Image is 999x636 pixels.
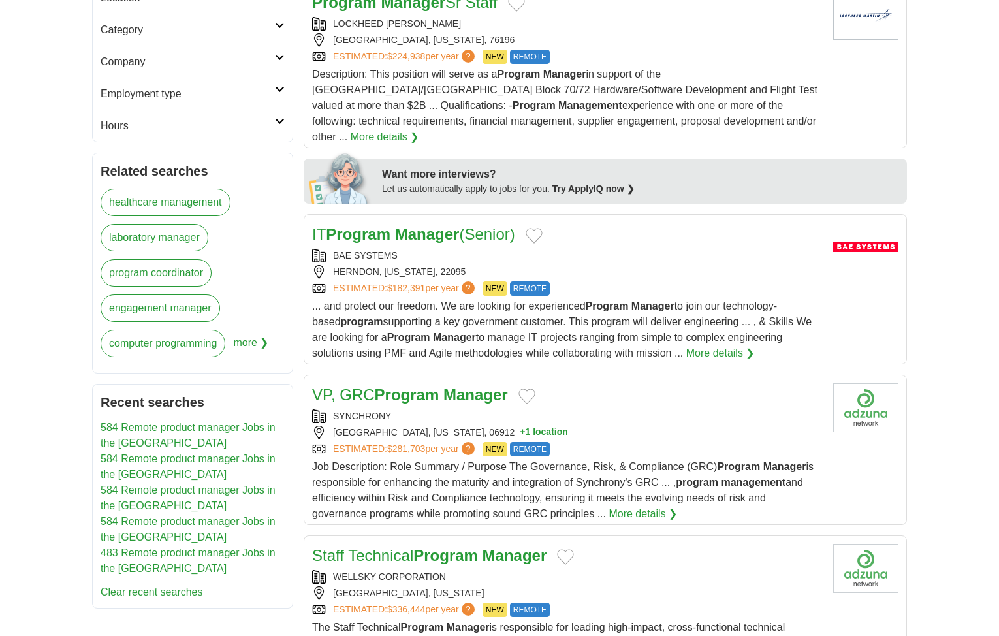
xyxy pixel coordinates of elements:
[93,46,293,78] a: Company
[312,69,817,142] span: Description: This position will serve as a in support of the [GEOGRAPHIC_DATA]/[GEOGRAPHIC_DATA] ...
[341,316,383,327] strong: program
[387,283,425,293] span: $182,391
[433,332,476,343] strong: Manager
[312,225,515,243] a: ITProgram Manager(Senior)
[101,422,276,449] a: 584 Remote product manager Jobs in the [GEOGRAPHIC_DATA]
[312,426,823,439] div: [GEOGRAPHIC_DATA], [US_STATE], 06912
[483,442,507,456] span: NEW
[609,506,677,522] a: More details ❯
[447,622,490,633] strong: Manager
[333,250,398,261] a: BAE SYSTEMS
[763,461,806,472] strong: Manager
[520,426,525,439] span: +
[510,603,550,617] span: REMOTE
[387,443,425,454] span: $281,703
[312,586,823,600] div: [GEOGRAPHIC_DATA], [US_STATE]
[101,294,220,322] a: engagement manager
[462,603,475,616] span: ?
[101,224,208,251] a: laboratory manager
[387,332,430,343] strong: Program
[510,50,550,64] span: REMOTE
[312,461,814,519] span: Job Description: Role Summary / Purpose The Governance, Risk, & Compliance (GRC) is responsible f...
[312,570,823,584] div: WELLSKY CORPORATION
[443,386,508,404] strong: Manager
[462,281,475,294] span: ?
[483,50,507,64] span: NEW
[552,183,635,194] a: Try ApplyIQ now ❯
[326,225,390,243] strong: Program
[312,409,823,423] div: SYNCHRONY
[101,54,275,70] h2: Company
[312,265,823,279] div: HERNDON, [US_STATE], 22095
[101,22,275,38] h2: Category
[101,161,285,181] h2: Related searches
[387,604,425,614] span: $336,444
[401,622,444,633] strong: Program
[462,50,475,63] span: ?
[513,100,556,111] strong: Program
[382,167,899,182] div: Want more interviews?
[833,223,898,272] img: BAE Systems logo
[717,461,760,472] strong: Program
[101,259,212,287] a: program coordinator
[309,151,372,204] img: apply-iq-scientist.png
[721,477,785,488] strong: management
[351,129,419,145] a: More details ❯
[93,14,293,46] a: Category
[483,603,507,617] span: NEW
[631,300,674,311] strong: Manager
[333,442,477,456] a: ESTIMATED:$281,703per year?
[333,18,461,29] a: LOCKHEED [PERSON_NAME]
[483,547,547,564] strong: Manager
[526,228,543,244] button: Add to favorite jobs
[520,426,568,439] button: +1 location
[101,392,285,412] h2: Recent searches
[312,33,823,47] div: [GEOGRAPHIC_DATA], [US_STATE], 76196
[101,547,276,574] a: 483 Remote product manager Jobs in the [GEOGRAPHIC_DATA]
[312,300,812,358] span: ... and protect our freedom. We are looking for experienced to join our technology-based supporti...
[312,547,547,564] a: Staff TechnicalProgram Manager
[833,383,898,432] img: Company logo
[586,300,629,311] strong: Program
[833,544,898,593] img: Company logo
[395,225,460,243] strong: Manager
[101,485,276,511] a: 584 Remote product manager Jobs in the [GEOGRAPHIC_DATA]
[686,345,755,361] a: More details ❯
[101,516,276,543] a: 584 Remote product manager Jobs in the [GEOGRAPHIC_DATA]
[333,603,477,617] a: ESTIMATED:$336,444per year?
[333,50,477,64] a: ESTIMATED:$224,938per year?
[382,182,899,196] div: Let us automatically apply to jobs for you.
[375,386,439,404] strong: Program
[483,281,507,296] span: NEW
[497,69,540,80] strong: Program
[518,389,535,404] button: Add to favorite jobs
[413,547,478,564] strong: Program
[543,69,586,80] strong: Manager
[387,51,425,61] span: $224,938
[101,189,230,216] a: healthcare management
[312,386,508,404] a: VP, GRCProgram Manager
[101,118,275,134] h2: Hours
[93,78,293,110] a: Employment type
[676,477,718,488] strong: program
[101,453,276,480] a: 584 Remote product manager Jobs in the [GEOGRAPHIC_DATA]
[557,549,574,565] button: Add to favorite jobs
[101,586,203,597] a: Clear recent searches
[101,86,275,102] h2: Employment type
[510,442,550,456] span: REMOTE
[462,442,475,455] span: ?
[101,330,225,357] a: computer programming
[510,281,550,296] span: REMOTE
[558,100,622,111] strong: Management
[93,110,293,142] a: Hours
[233,330,268,365] span: more ❯
[333,281,477,296] a: ESTIMATED:$182,391per year?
